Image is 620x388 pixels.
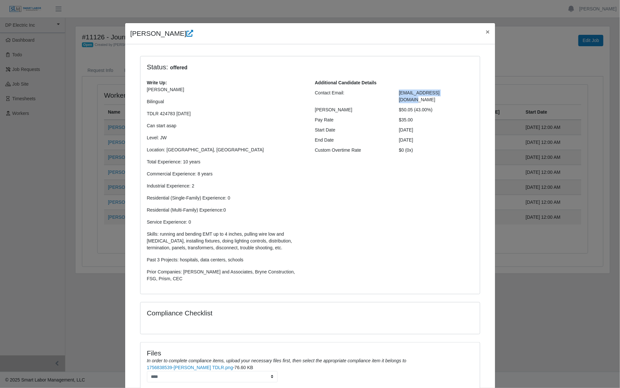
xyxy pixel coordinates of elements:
[310,106,394,113] div: [PERSON_NAME]
[147,256,305,263] p: Past 3 Projects: hospitals, data centers, schools
[147,159,305,165] p: Total Experience: 10 years
[147,364,473,382] li: -
[310,117,394,123] div: Pay Rate
[147,98,305,105] p: Bilingual
[399,90,440,102] span: [EMAIL_ADDRESS][DOMAIN_NAME]
[147,309,361,317] h4: Compliance Checklist
[147,63,389,72] h4: Status:
[147,86,305,93] p: [PERSON_NAME]
[147,219,305,226] p: Service Experience: 0
[147,195,305,201] p: Residential (Single-Family) Experience: 0
[147,358,406,363] i: In order to complete compliance items, upload your necessary files first, then select the appropr...
[310,137,394,144] div: End Date
[147,134,305,141] p: Level: JW
[310,147,394,154] div: Custom Overtime Rate
[315,80,377,85] b: Additional Candidate Details
[147,146,305,153] p: Location: [GEOGRAPHIC_DATA], [GEOGRAPHIC_DATA]
[147,269,305,282] p: Prior Companies: [PERSON_NAME] and Associates, Bryne Construction, FSG, Prism, CEC
[147,122,305,129] p: Can start asap
[147,183,305,189] p: Industrial Experience: 2
[147,231,305,251] p: Skills: running and bending EMT up to 4 inches, pulling wire low and [MEDICAL_DATA], installing f...
[310,90,394,103] div: Contact Email:
[486,28,490,35] span: ×
[399,137,413,143] span: [DATE]
[147,207,305,214] p: Residential (Multi-Family) Experience:0
[130,28,193,39] h4: [PERSON_NAME]
[147,80,167,85] b: Write Up:
[394,106,478,113] div: $50.05 (43.00%)
[234,365,253,370] span: 76.60 KB
[310,127,394,133] div: Start Date
[481,23,495,40] button: Close
[147,110,305,117] p: TDLR 424783 [DATE]
[168,64,190,72] span: offered
[399,147,413,153] span: $0 (0x)
[147,171,305,177] p: Commercial Experience: 8 years
[147,349,473,357] h4: Files
[147,365,233,370] a: 1756838539-[PERSON_NAME] TDLR.png
[394,117,478,123] div: $35.00
[394,127,478,133] div: [DATE]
